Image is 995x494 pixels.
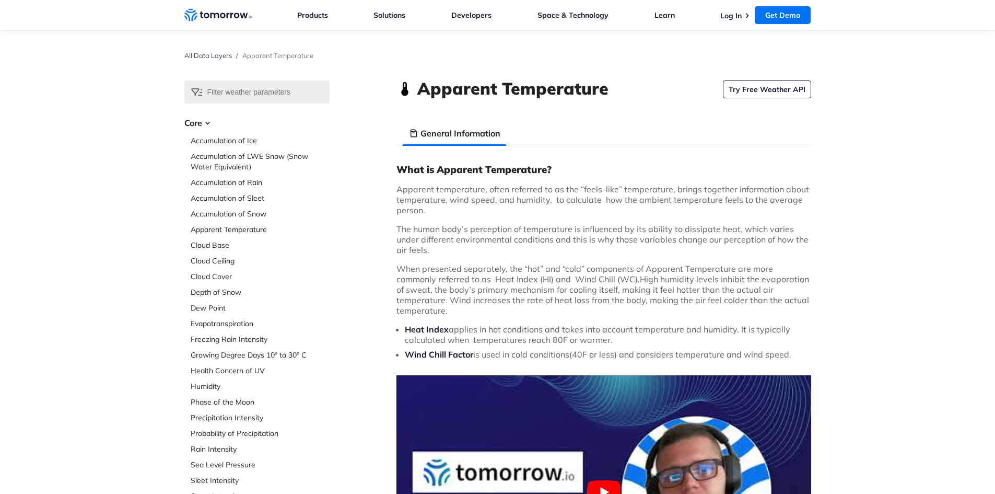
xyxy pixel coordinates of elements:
[236,51,238,60] span: /
[191,412,330,423] a: Precipitation Intensity
[191,177,330,188] a: Accumulation of Rain
[191,350,330,360] a: Growing Degree Days 10° to 30° C
[191,224,330,235] a: Apparent Temperature
[420,127,500,140] h3: General Information
[537,10,608,20] a: Space & Technology
[184,117,330,129] h3: Core
[191,444,330,454] a: Rain Intensity
[755,6,811,24] a: Get Demo
[184,51,232,60] a: All Data Layers
[723,81,811,98] a: Try Free Weather API
[417,77,608,100] h1: Apparent Temperature
[720,11,742,20] a: Log In
[184,81,330,104] input: Filter weather parameters
[191,303,330,313] a: Dew Point
[184,7,252,23] a: Home link
[405,349,811,360] li: is used in cold conditions(40F or less) and considers temperature and wind speed.
[191,193,330,203] a: Accumulation of Sleet
[396,163,811,176] h3: What is Apparent Temperature?
[191,256,330,266] a: Cloud Ceiling
[654,10,675,20] a: Learn
[191,240,330,250] a: Cloud Base
[405,324,449,335] strong: Heat Index
[191,271,330,282] a: Cloud Cover
[297,10,328,20] a: Products
[191,365,330,376] a: Health Concern of UV
[191,381,330,392] a: Humidity
[191,428,330,439] a: Probability of Precipitation
[191,397,330,407] a: Phase of the Moon
[191,459,330,470] a: Sea Level Pressure
[191,135,330,146] a: Accumulation of Ice
[191,475,330,486] a: Sleet Intensity
[396,224,811,255] p: The human body’s perception of temperature is influenced by its ability to dissipate heat, which ...
[242,51,313,60] span: Apparent Temperature
[396,184,811,215] p: Apparent temperature, often referred to as the “feels-like” temperature, brings together informat...
[191,287,330,297] a: Depth of Snow
[191,318,330,329] a: Evapotranspiration
[396,263,811,316] p: When presented separately, the “hot” and “cold” components of Apparent Temperature are more commo...
[451,10,491,20] a: Developers
[405,324,811,345] li: applies in hot conditions and takes into account temperature and humidity. It is typically calcul...
[191,151,330,172] a: Accumulation of LWE Snow (Snow Water Equivalent)
[405,349,473,360] strong: Wind Chill Factor
[191,209,330,219] a: Accumulation of Snow
[373,10,405,20] a: Solutions
[403,121,507,146] li: General Information
[191,334,330,344] a: Freezing Rain Intensity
